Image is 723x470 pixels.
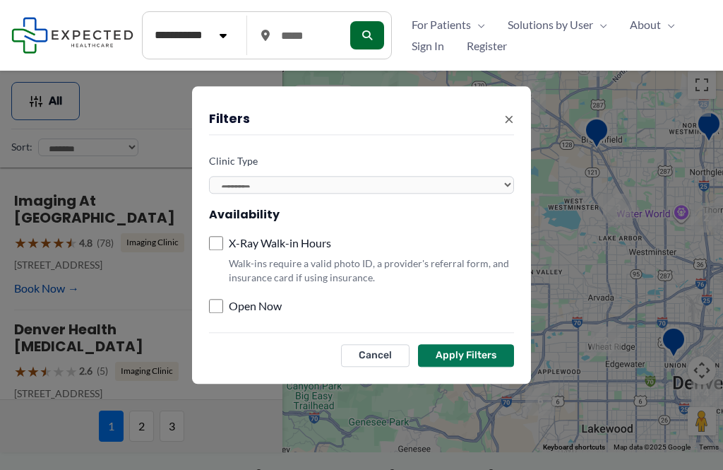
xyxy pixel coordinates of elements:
span: Menu Toggle [471,14,485,35]
label: Open Now [229,295,282,317]
button: Cancel [341,344,410,367]
a: Register [455,35,518,57]
span: About [630,14,661,35]
span: Solutions by User [508,14,593,35]
span: Sign In [412,35,444,57]
button: Apply Filters [418,344,514,367]
span: Register [467,35,507,57]
h3: Filters [209,110,250,127]
p: Walk-ins require a valid photo ID, a provider's referral form, and insurance card if using insura... [209,257,514,284]
span: × [504,103,514,135]
a: For PatientsMenu Toggle [400,14,496,35]
span: Menu Toggle [593,14,607,35]
h4: Availability [209,208,514,221]
a: AboutMenu Toggle [619,14,686,35]
span: For Patients [412,14,471,35]
a: Sign In [400,35,455,57]
span: Menu Toggle [661,14,675,35]
img: Expected Healthcare Logo - side, dark font, small [11,17,133,53]
a: Solutions by UserMenu Toggle [496,14,619,35]
label: Clinic Type [209,152,514,170]
label: X-Ray Walk-in Hours [229,233,331,254]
